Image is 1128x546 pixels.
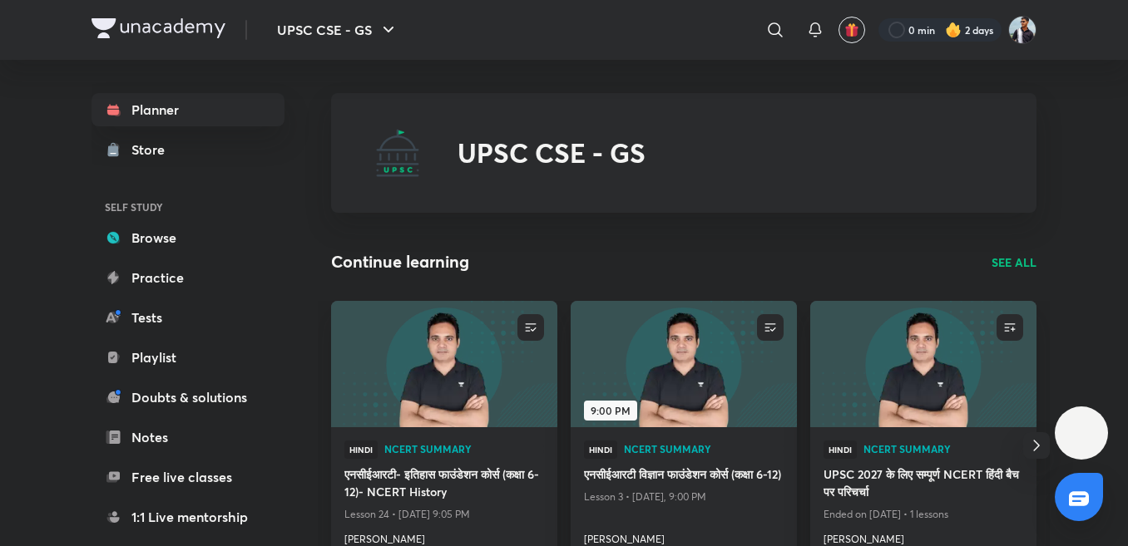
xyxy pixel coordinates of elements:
[810,301,1036,427] a: new-thumbnail
[92,301,284,334] a: Tests
[1071,423,1091,443] img: ttu
[1008,16,1036,44] img: Hitesh Kumar
[92,421,284,454] a: Notes
[371,126,424,180] img: UPSC CSE - GS
[384,444,544,455] a: NCERT Summary
[92,193,284,221] h6: SELF STUDY
[92,93,284,126] a: Planner
[824,440,857,459] span: Hindi
[344,440,378,459] span: Hindi
[329,299,559,428] img: new-thumbnail
[92,18,225,42] a: Company Logo
[624,444,784,455] a: NCERT Summary
[808,299,1038,428] img: new-thumbnail
[384,444,544,454] span: NCERT Summary
[863,444,1023,454] span: NCERT Summary
[92,460,284,494] a: Free live classes
[92,381,284,414] a: Doubts & solutions
[344,504,544,525] p: Lesson 24 • [DATE] 9:05 PM
[92,341,284,374] a: Playlist
[92,133,284,166] a: Store
[584,440,617,459] span: Hindi
[267,13,408,47] button: UPSC CSE - GS
[92,261,284,294] a: Practice
[844,22,859,37] img: avatar
[331,249,469,274] h2: Continue learning
[331,301,557,427] a: new-thumbnail
[863,444,1023,455] a: NCERT Summary
[584,465,784,486] a: एनसीईआरटी विज्ञान फाउंडेशन कोर्स (कक्षा 6-12)
[824,504,1023,525] p: Ended on [DATE] • 1 lessons
[131,140,175,160] div: Store
[571,301,797,427] a: new-thumbnail9:00 PM
[92,221,284,254] a: Browse
[584,401,637,421] span: 9:00 PM
[992,253,1036,271] a: SEE ALL
[458,137,646,169] h2: UPSC CSE - GS
[624,444,784,454] span: NCERT Summary
[92,18,225,38] img: Company Logo
[824,465,1023,504] a: UPSC 2027 के लिए सम्पूर्ण NCERT हिंदी बैच पर परिचर्चा
[945,22,962,38] img: streak
[584,486,784,508] p: Lesson 3 • [DATE], 9:00 PM
[344,465,544,504] a: एनसीईआरटी- इतिहास फाउंडेशन कोर्स (कक्षा 6-12)- NCERT History
[839,17,865,43] button: avatar
[92,500,284,534] a: 1:1 Live mentorship
[568,299,799,428] img: new-thumbnail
